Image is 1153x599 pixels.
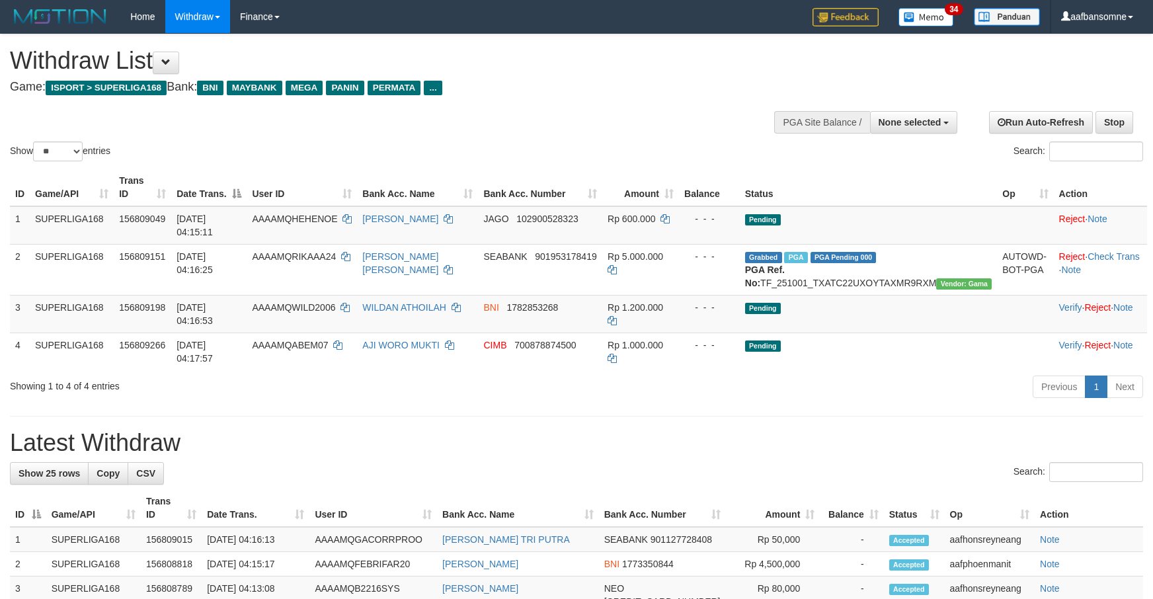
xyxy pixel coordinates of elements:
th: Status [740,169,997,206]
span: NEO [604,583,624,594]
th: Bank Acc. Number: activate to sort column ascending [599,489,726,527]
td: [DATE] 04:16:13 [202,527,309,552]
th: Balance [679,169,740,206]
input: Search: [1049,462,1143,482]
th: Date Trans.: activate to sort column ascending [202,489,309,527]
span: Copy 901127728408 to clipboard [651,534,712,545]
th: Op: activate to sort column ascending [997,169,1053,206]
td: 156808818 [141,552,202,577]
span: Copy 1773350844 to clipboard [622,559,674,569]
a: Check Trans [1088,251,1140,262]
td: 156809015 [141,527,202,552]
button: None selected [870,111,958,134]
span: Rp 600.000 [608,214,655,224]
span: Rp 1.000.000 [608,340,663,350]
td: Rp 4,500,000 [726,552,820,577]
span: MAYBANK [227,81,282,95]
td: [DATE] 04:15:17 [202,552,309,577]
div: - - - [684,339,735,352]
span: 156809049 [119,214,165,224]
h1: Latest Withdraw [10,430,1143,456]
a: Note [1113,302,1133,313]
span: None selected [879,117,941,128]
span: BNI [197,81,223,95]
a: [PERSON_NAME] [442,583,518,594]
span: 156809266 [119,340,165,350]
th: Amount: activate to sort column ascending [726,489,820,527]
a: AJI WORO MUKTI [362,340,440,350]
td: aafphoenmanit [945,552,1035,577]
img: Button%20Memo.svg [898,8,954,26]
th: Trans ID: activate to sort column ascending [114,169,171,206]
a: Show 25 rows [10,462,89,485]
span: [DATE] 04:15:11 [177,214,213,237]
td: SUPERLIGA168 [30,206,114,245]
td: · · [1054,244,1147,295]
span: SEABANK [483,251,527,262]
a: [PERSON_NAME] [442,559,518,569]
span: Pending [745,303,781,314]
a: Note [1040,559,1060,569]
b: PGA Ref. No: [745,264,785,288]
td: - [820,527,883,552]
span: BNI [483,302,498,313]
td: 2 [10,244,30,295]
span: AAAAMQRIKAAA24 [252,251,336,262]
a: Copy [88,462,128,485]
span: JAGO [483,214,508,224]
th: User ID: activate to sort column ascending [247,169,357,206]
a: Run Auto-Refresh [989,111,1093,134]
th: Op: activate to sort column ascending [945,489,1035,527]
th: ID [10,169,30,206]
a: Reject [1059,251,1086,262]
th: Trans ID: activate to sort column ascending [141,489,202,527]
a: [PERSON_NAME] TRI PUTRA [442,534,570,545]
span: Accepted [889,535,929,546]
td: 1 [10,527,46,552]
td: Rp 50,000 [726,527,820,552]
td: aafhonsreyneang [945,527,1035,552]
td: SUPERLIGA168 [30,244,114,295]
span: [DATE] 04:16:53 [177,302,213,326]
td: TF_251001_TXATC22UXOYTAXMR9RXM [740,244,997,295]
td: - [820,552,883,577]
span: Copy 901953178419 to clipboard [535,251,596,262]
td: · · [1054,333,1147,370]
span: PGA Pending [811,252,877,263]
a: Verify [1059,302,1082,313]
span: Rp 1.200.000 [608,302,663,313]
span: CSV [136,468,155,479]
span: SEABANK [604,534,648,545]
div: - - - [684,250,735,263]
th: Balance: activate to sort column ascending [820,489,883,527]
a: CSV [128,462,164,485]
a: Verify [1059,340,1082,350]
span: Accepted [889,584,929,595]
td: SUPERLIGA168 [30,333,114,370]
span: Copy 1782853268 to clipboard [506,302,558,313]
th: Bank Acc. Name: activate to sort column ascending [357,169,478,206]
span: 156809198 [119,302,165,313]
h4: Game: Bank: [10,81,756,94]
label: Show entries [10,141,110,161]
a: Reject [1084,302,1111,313]
span: Pending [745,340,781,352]
a: WILDAN ATHOILAH [362,302,446,313]
td: 1 [10,206,30,245]
td: · [1054,206,1147,245]
a: Stop [1095,111,1133,134]
a: Reject [1084,340,1111,350]
label: Search: [1014,462,1143,482]
td: 4 [10,333,30,370]
select: Showentries [33,141,83,161]
th: Game/API: activate to sort column ascending [30,169,114,206]
td: 2 [10,552,46,577]
th: Action [1054,169,1147,206]
span: AAAAMQABEM07 [252,340,328,350]
div: - - - [684,212,735,225]
img: panduan.png [974,8,1040,26]
span: CIMB [483,340,506,350]
td: SUPERLIGA168 [46,552,141,577]
td: AAAAMQFEBRIFAR20 [309,552,437,577]
a: Note [1113,340,1133,350]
